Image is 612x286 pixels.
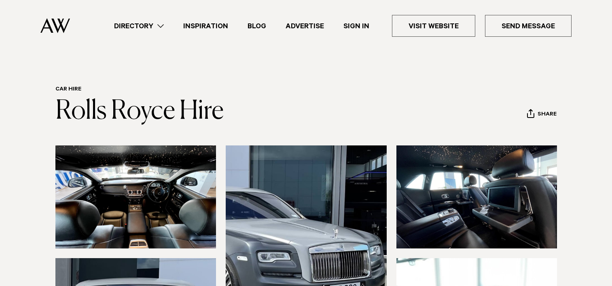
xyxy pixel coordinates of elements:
a: Advertise [276,21,334,32]
button: Share [527,109,557,121]
a: Send Message [485,15,572,37]
a: Directory [104,21,174,32]
a: Sign In [334,21,379,32]
a: Blog [238,21,276,32]
a: Car Hire [55,86,81,93]
a: Inspiration [174,21,238,32]
img: Auckland Weddings Logo [40,18,70,33]
a: Visit Website [392,15,475,37]
a: Rolls Royce Hire [55,99,224,124]
span: Share [538,111,557,119]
